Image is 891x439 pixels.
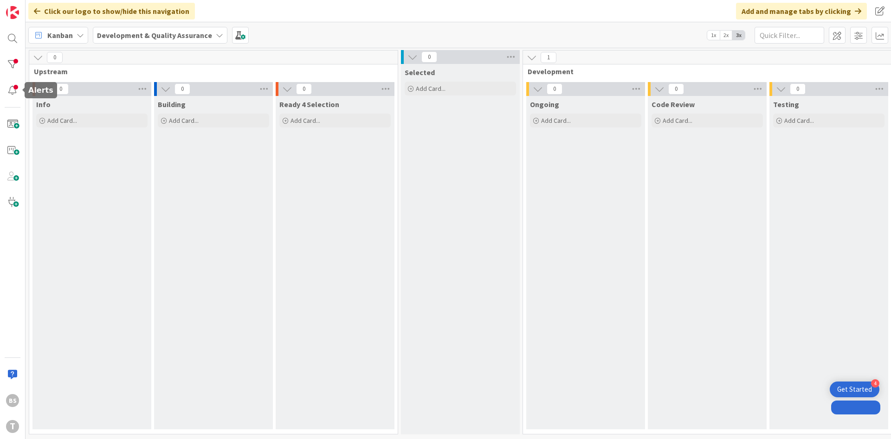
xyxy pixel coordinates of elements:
[871,379,879,388] div: 4
[541,116,571,125] span: Add Card...
[773,100,799,109] span: Testing
[668,83,684,95] span: 0
[291,116,320,125] span: Add Card...
[652,100,695,109] span: Code Review
[541,52,556,63] span: 1
[405,68,435,77] span: Selected
[830,382,879,397] div: Open Get Started checklist, remaining modules: 4
[53,83,69,95] span: 0
[28,86,53,95] h5: Alerts
[169,116,199,125] span: Add Card...
[707,31,720,40] span: 1x
[47,30,73,41] span: Kanban
[663,116,692,125] span: Add Card...
[296,83,312,95] span: 0
[6,420,19,433] div: T
[158,100,186,109] span: Building
[36,100,51,109] span: Info
[416,84,445,93] span: Add Card...
[732,31,745,40] span: 3x
[279,100,339,109] span: Ready 4 Selection
[530,100,559,109] span: Ongoing
[837,385,872,394] div: Get Started
[421,51,437,63] span: 0
[28,3,195,19] div: Click our logo to show/hide this navigation
[6,6,19,19] img: Visit kanbanzone.com
[6,394,19,407] div: BS
[174,83,190,95] span: 0
[547,83,562,95] span: 0
[720,31,732,40] span: 2x
[47,52,63,63] span: 0
[47,116,77,125] span: Add Card...
[34,67,386,76] span: Upstream
[784,116,814,125] span: Add Card...
[736,3,867,19] div: Add and manage tabs by clicking
[790,83,806,95] span: 0
[97,31,212,40] b: Development & Quality Assurance
[755,27,824,44] input: Quick Filter...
